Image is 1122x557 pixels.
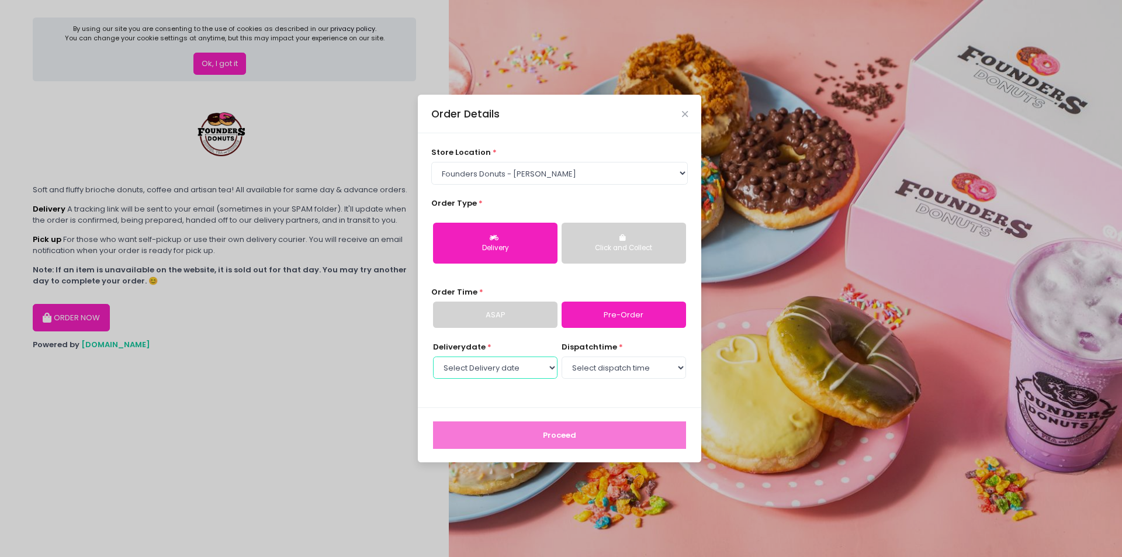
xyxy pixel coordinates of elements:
button: Proceed [433,421,686,449]
span: Order Type [431,198,477,209]
div: Delivery [441,243,549,254]
a: ASAP [433,302,557,328]
span: store location [431,147,491,158]
span: dispatch time [562,341,617,352]
div: Order Details [431,106,500,122]
button: Delivery [433,223,557,264]
button: Close [682,111,688,117]
a: Pre-Order [562,302,686,328]
button: Click and Collect [562,223,686,264]
div: Click and Collect [570,243,678,254]
span: Order Time [431,286,477,297]
span: Delivery date [433,341,486,352]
